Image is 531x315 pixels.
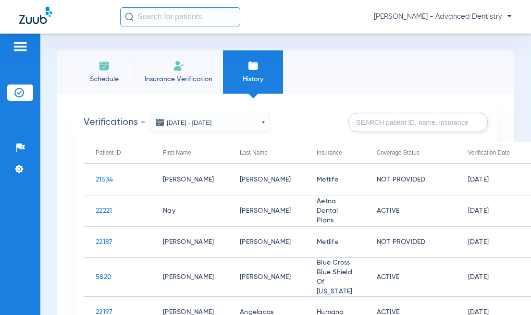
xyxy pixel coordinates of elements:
h2: Verifications - [84,113,270,132]
div: Last Name [240,147,268,158]
span: 5820 [96,274,111,280]
span: Aetna Dental Plans [317,198,338,224]
td: [PERSON_NAME] [151,258,228,297]
td: Nay [151,195,228,227]
img: Schedule [99,60,110,72]
td: [PERSON_NAME] [228,195,305,227]
img: Search Icon [125,12,134,21]
div: Coverage Status [377,147,444,158]
input: SEARCH patient ID, name, insurance [348,113,488,132]
div: First Name [163,147,216,158]
button: [DATE] - [DATE] [150,113,270,132]
span: Not Provided [377,176,426,183]
input: Search for patients [120,7,240,26]
div: Insurance [317,147,342,158]
div: First Name [163,147,191,158]
span: 21534 [96,176,113,183]
img: Manual Insurance Verification [173,60,185,72]
div: Coverage Status [377,147,420,158]
div: Patient ID [96,147,139,158]
span: Not Provided [377,239,426,245]
td: [PERSON_NAME] [228,164,305,195]
div: Last Name [240,147,293,158]
span: Metlife [317,176,338,183]
td: [PERSON_NAME] [228,227,305,258]
span: Active [377,274,400,280]
td: [PERSON_NAME] [151,227,228,258]
td: [PERSON_NAME] [151,164,228,195]
div: Verification Date [468,147,510,158]
div: Insurance [317,147,353,158]
img: date icon [155,118,165,127]
span: Insurance Verification [141,74,216,84]
span: Metlife [317,239,338,245]
span: 22221 [96,207,112,214]
span: Active [377,207,400,214]
div: Patient ID [96,147,121,158]
td: [PERSON_NAME] [228,258,305,297]
img: Zuub Logo [19,7,52,24]
span: [PERSON_NAME] - Advanced Dentistry [374,12,512,22]
img: History [247,60,259,72]
span: Blue Cross Blue Shield Of [US_STATE] [317,259,353,295]
span: Schedule [81,74,127,84]
span: History [230,74,276,84]
span: 22187 [96,239,112,245]
img: hamburger-icon [12,41,28,52]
